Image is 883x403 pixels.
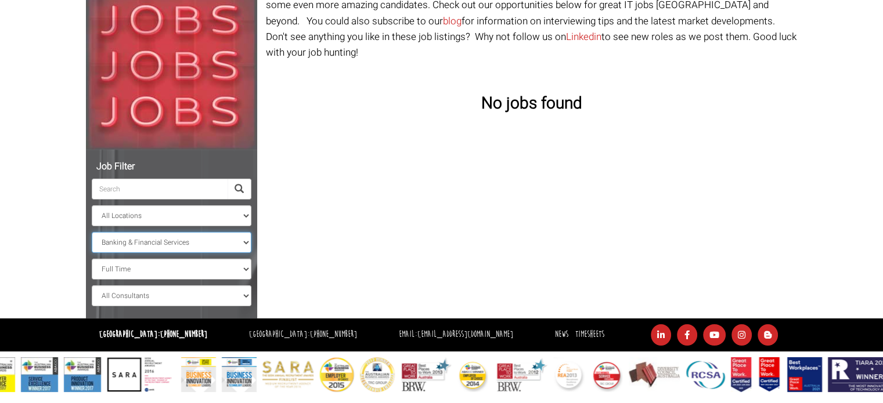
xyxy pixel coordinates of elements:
a: [PHONE_NUMBER] [160,329,207,340]
a: [PHONE_NUMBER] [310,329,357,340]
input: Search [92,179,228,199]
li: Email: [396,326,516,343]
li: [GEOGRAPHIC_DATA]: [246,326,360,343]
h3: No jobs found [266,95,797,113]
h5: Job Filter [92,162,251,172]
a: Linkedin [566,30,601,44]
strong: [GEOGRAPHIC_DATA]: [99,329,207,340]
a: blog [443,14,462,28]
a: News [555,329,568,340]
a: Timesheets [575,329,604,340]
a: [EMAIL_ADDRESS][DOMAIN_NAME] [417,329,513,340]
